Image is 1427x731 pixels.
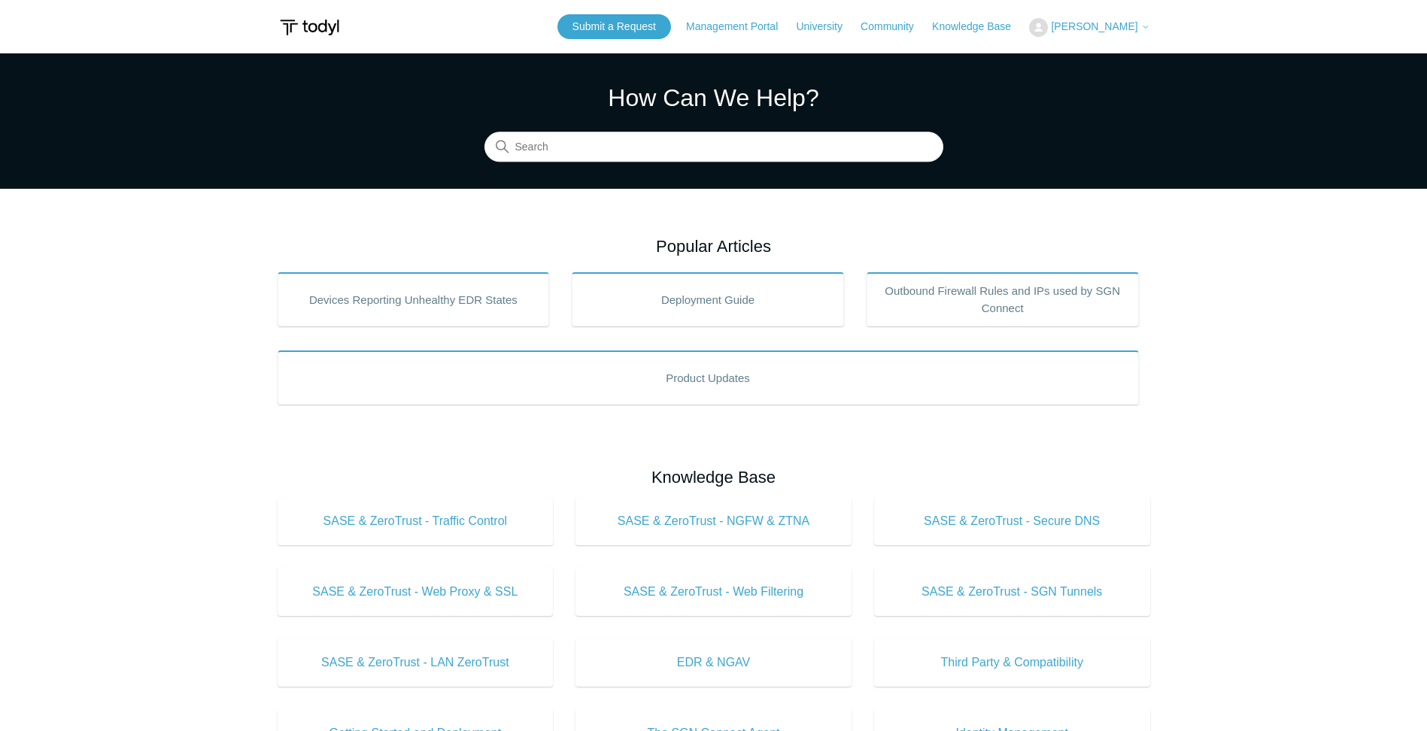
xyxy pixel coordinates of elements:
span: SASE & ZeroTrust - SGN Tunnels [897,583,1128,601]
span: [PERSON_NAME] [1051,20,1137,32]
a: Third Party & Compatibility [874,638,1150,687]
a: SASE & ZeroTrust - Secure DNS [874,497,1150,545]
span: Third Party & Compatibility [897,654,1128,672]
a: Outbound Firewall Rules and IPs used by SGN Connect [867,272,1139,326]
h1: How Can We Help? [484,80,943,116]
a: Devices Reporting Unhealthy EDR States [278,272,550,326]
a: SASE & ZeroTrust - Web Filtering [575,568,852,616]
h2: Knowledge Base [278,465,1150,490]
span: SASE & ZeroTrust - Web Proxy & SSL [300,583,531,601]
a: University [796,19,857,35]
a: Submit a Request [557,14,671,39]
a: SASE & ZeroTrust - LAN ZeroTrust [278,638,554,687]
span: EDR & NGAV [598,654,829,672]
a: SASE & ZeroTrust - NGFW & ZTNA [575,497,852,545]
span: SASE & ZeroTrust - LAN ZeroTrust [300,654,531,672]
a: EDR & NGAV [575,638,852,687]
a: SASE & ZeroTrust - Traffic Control [278,497,554,545]
a: Management Portal [686,19,793,35]
a: Deployment Guide [572,272,844,326]
a: Product Updates [278,350,1139,405]
img: Todyl Support Center Help Center home page [278,14,342,41]
span: SASE & ZeroTrust - Secure DNS [897,512,1128,530]
span: SASE & ZeroTrust - Traffic Control [300,512,531,530]
span: SASE & ZeroTrust - NGFW & ZTNA [598,512,829,530]
a: Community [861,19,929,35]
a: SASE & ZeroTrust - SGN Tunnels [874,568,1150,616]
input: Search [484,132,943,162]
a: Knowledge Base [932,19,1026,35]
span: SASE & ZeroTrust - Web Filtering [598,583,829,601]
button: [PERSON_NAME] [1029,18,1149,37]
h2: Popular Articles [278,234,1150,259]
a: SASE & ZeroTrust - Web Proxy & SSL [278,568,554,616]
